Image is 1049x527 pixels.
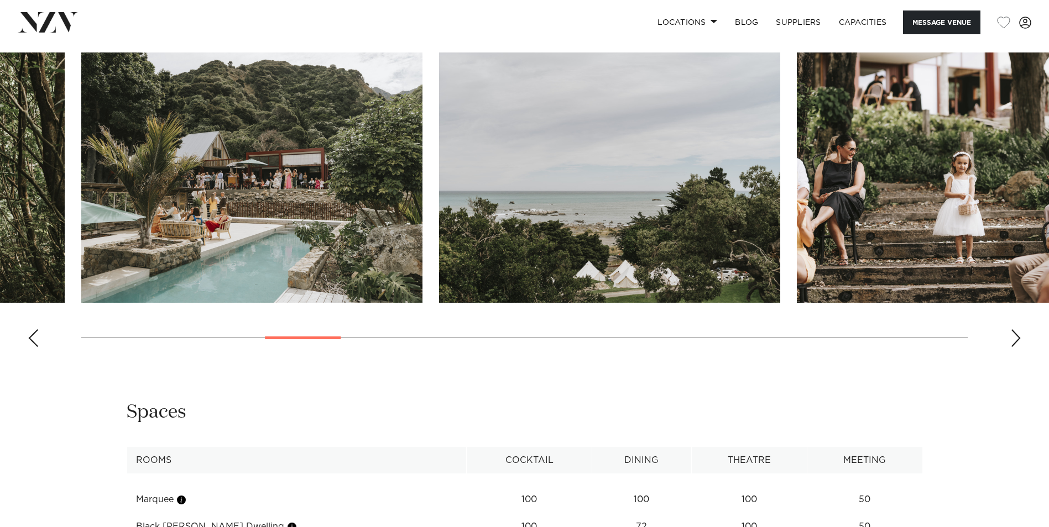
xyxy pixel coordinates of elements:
[649,10,726,34] a: Locations
[467,486,592,513] td: 100
[830,10,896,34] a: Capacities
[18,12,78,32] img: nzv-logo.png
[767,10,829,34] a: SUPPLIERS
[807,447,922,474] th: Meeting
[439,52,780,303] swiper-slide: 8 / 29
[592,447,691,474] th: Dining
[691,447,807,474] th: Theatre
[127,486,467,513] td: Marquee
[467,447,592,474] th: Cocktail
[127,447,467,474] th: Rooms
[127,400,186,425] h2: Spaces
[592,486,691,513] td: 100
[691,486,807,513] td: 100
[726,10,767,34] a: BLOG
[903,10,980,34] button: Message Venue
[807,486,922,513] td: 50
[81,52,422,303] swiper-slide: 7 / 29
